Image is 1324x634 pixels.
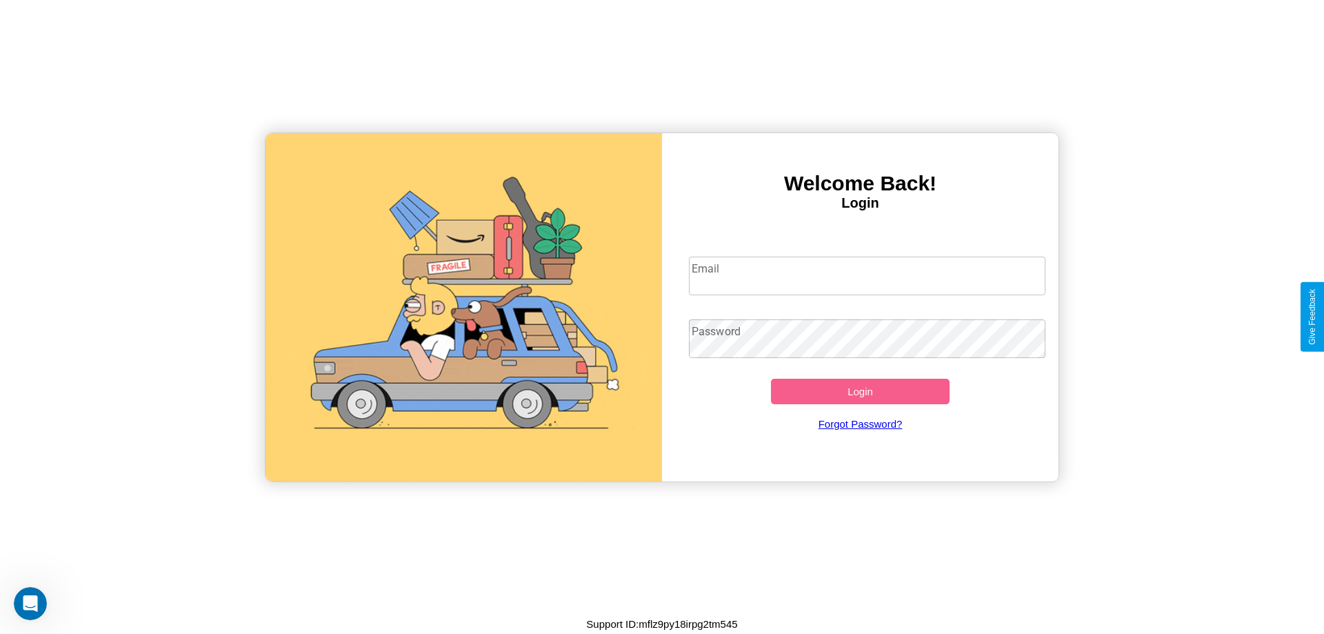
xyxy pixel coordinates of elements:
[662,172,1059,195] h3: Welcome Back!
[265,133,662,482] img: gif
[662,195,1059,211] h4: Login
[771,379,950,404] button: Login
[1307,289,1317,345] div: Give Feedback
[586,615,737,633] p: Support ID: mflz9py18irpg2tm545
[682,404,1039,444] a: Forgot Password?
[14,587,47,620] iframe: Intercom live chat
